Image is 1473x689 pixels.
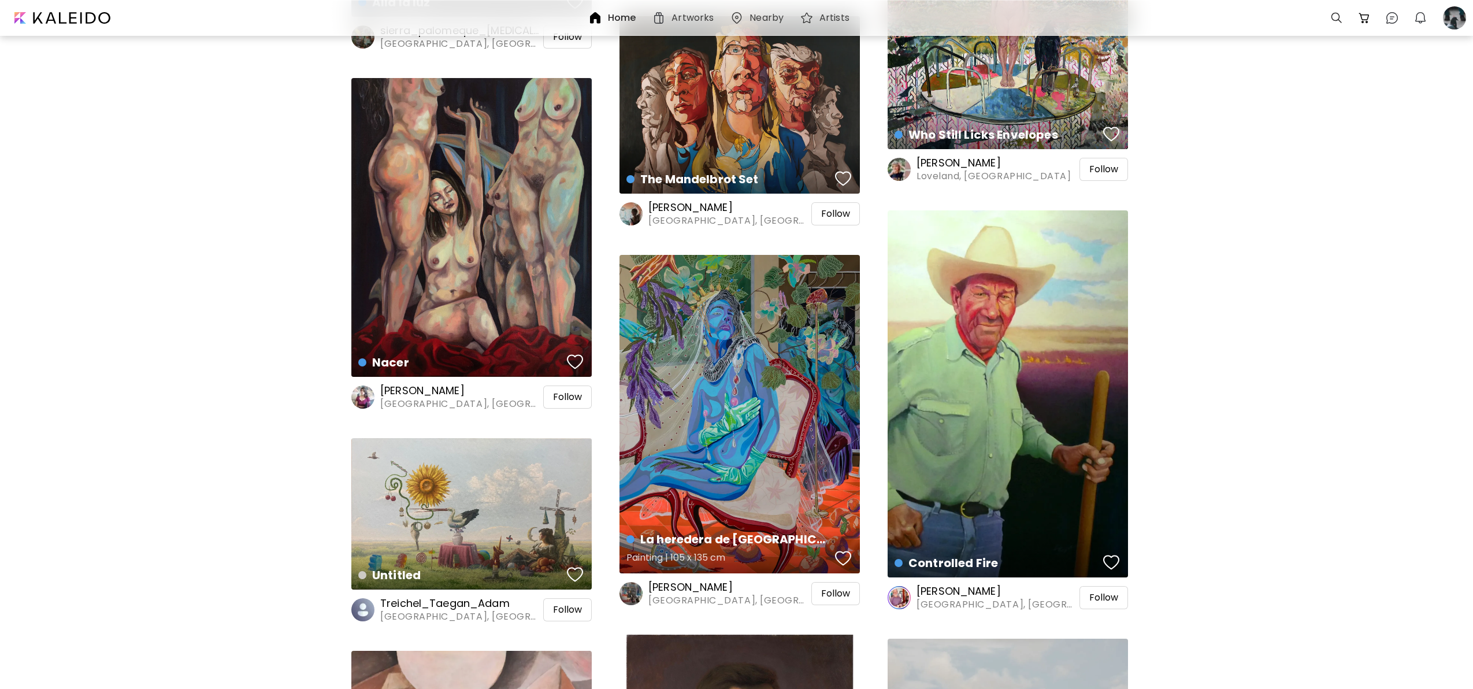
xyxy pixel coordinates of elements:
button: favorites [564,563,586,586]
h4: The Mandelbrot Set [626,171,832,188]
button: bellIcon [1411,8,1430,28]
h4: La heredera de [GEOGRAPHIC_DATA]: algo sobre naranjas, envidia y dolor [626,531,832,548]
a: [PERSON_NAME][GEOGRAPHIC_DATA], [GEOGRAPHIC_DATA]Follow [619,201,860,227]
button: favorites [1100,123,1122,146]
a: La heredera de [GEOGRAPHIC_DATA]: algo sobre naranjas, envidia y dolorPainting | 105 x 135 cmfavo... [619,255,860,573]
div: Follow [811,202,860,225]
a: Artworks [652,11,718,25]
span: [GEOGRAPHIC_DATA], [GEOGRAPHIC_DATA] [380,398,541,410]
div: Follow [543,386,592,409]
span: Follow [1089,592,1118,603]
div: Follow [1079,586,1128,609]
a: [PERSON_NAME]Loveland, [GEOGRAPHIC_DATA]Follow [888,156,1128,183]
span: Follow [553,604,582,616]
h4: Untitled [358,566,563,584]
img: chatIcon [1385,11,1399,25]
span: Follow [821,588,850,599]
button: favorites [1100,551,1122,574]
img: cart [1357,11,1371,25]
a: Artists [800,11,854,25]
h6: Home [608,13,636,23]
h6: [PERSON_NAME] [917,584,1077,598]
div: Follow [543,598,592,621]
a: Untitledfavoriteshttps://cdn.kaleido.art/CDN/Artwork/123029/Primary/medium.webp?updated=550603 [351,438,592,590]
a: sierra_palomeque_[MEDICAL_DATA][GEOGRAPHIC_DATA], [GEOGRAPHIC_DATA]Follow [351,24,592,50]
button: favorites [832,167,854,190]
img: bellIcon [1413,11,1427,25]
span: [GEOGRAPHIC_DATA], [GEOGRAPHIC_DATA] [648,214,809,227]
span: [GEOGRAPHIC_DATA], [GEOGRAPHIC_DATA] [380,610,541,623]
span: [GEOGRAPHIC_DATA], [GEOGRAPHIC_DATA] [380,38,541,50]
h4: Who Still Licks Envelopes [895,126,1100,143]
h6: [PERSON_NAME] [917,156,1071,170]
span: [GEOGRAPHIC_DATA], [GEOGRAPHIC_DATA] [917,598,1077,611]
span: Follow [821,208,850,220]
div: Follow [811,582,860,605]
h6: [PERSON_NAME] [648,580,809,594]
h5: Painting | 105 x 135 cm [626,548,832,571]
span: [GEOGRAPHIC_DATA], [GEOGRAPHIC_DATA] [648,594,809,607]
div: Follow [543,25,592,49]
div: Follow [1079,158,1128,181]
h6: [PERSON_NAME] [648,201,809,214]
h4: Nacer [358,354,563,371]
h6: [PERSON_NAME] [380,384,541,398]
a: The Mandelbrot Setfavoriteshttps://cdn.kaleido.art/CDN/Artwork/106747/Primary/medium.webp?updated... [619,16,860,194]
a: Controlled Firefavoriteshttps://cdn.kaleido.art/CDN/Artwork/95600/Primary/medium.webp?updated=419227 [888,210,1128,577]
h6: Treichel_Taegan_Adam [380,597,541,610]
h6: Artists [819,13,849,23]
a: Nacerfavoriteshttps://cdn.kaleido.art/CDN/Artwork/52191/Primary/medium.webp?updated=241089 [351,78,592,377]
a: [PERSON_NAME][GEOGRAPHIC_DATA], [GEOGRAPHIC_DATA]Follow [351,384,592,410]
span: Follow [1089,164,1118,175]
span: Follow [553,31,582,43]
h4: Controlled Fire [895,554,1100,572]
h6: Nearby [750,13,784,23]
span: Loveland, [GEOGRAPHIC_DATA] [917,170,1071,183]
a: [PERSON_NAME][GEOGRAPHIC_DATA], [GEOGRAPHIC_DATA]Follow [619,580,860,607]
span: Follow [553,391,582,403]
a: Nearby [730,11,788,25]
button: favorites [832,547,854,570]
a: Treichel_Taegan_Adam[GEOGRAPHIC_DATA], [GEOGRAPHIC_DATA]Follow [351,597,592,623]
a: Home [588,11,640,25]
a: [PERSON_NAME][GEOGRAPHIC_DATA], [GEOGRAPHIC_DATA]Follow [888,584,1128,611]
h6: Artworks [671,13,714,23]
button: favorites [564,350,586,373]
